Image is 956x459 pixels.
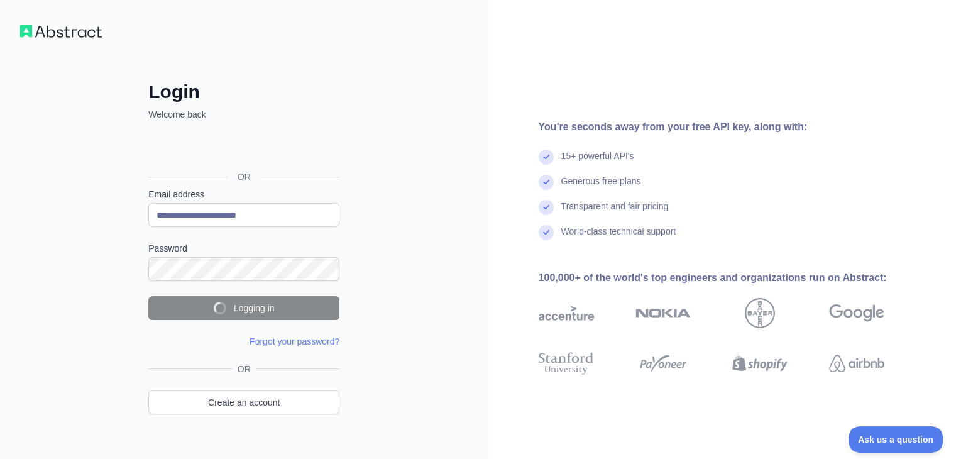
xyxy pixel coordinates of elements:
img: accenture [539,298,594,328]
p: Welcome back [148,108,339,121]
img: google [829,298,884,328]
a: Forgot your password? [250,336,339,346]
img: stanford university [539,350,594,377]
img: check mark [539,225,554,240]
img: bayer [745,298,775,328]
iframe: Toggle Customer Support [849,426,943,453]
img: check mark [539,175,554,190]
img: payoneer [635,350,691,377]
div: 15+ powerful API's [561,150,634,175]
div: You're seconds away from your free API key, along with: [539,119,925,135]
img: airbnb [829,350,884,377]
img: shopify [732,350,788,377]
div: Transparent and fair pricing [561,200,669,225]
a: Create an account [148,390,339,414]
img: nokia [635,298,691,328]
img: check mark [539,200,554,215]
h2: Login [148,80,339,103]
div: World-class technical support [561,225,676,250]
img: check mark [539,150,554,165]
span: OR [233,363,256,375]
div: 100,000+ of the world's top engineers and organizations run on Abstract: [539,270,925,285]
img: Workflow [20,25,102,38]
button: Logging in [148,296,339,320]
span: OR [228,170,261,183]
div: Generous free plans [561,175,641,200]
label: Email address [148,188,339,201]
iframe: Sign in with Google Button [142,135,343,162]
label: Password [148,242,339,255]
